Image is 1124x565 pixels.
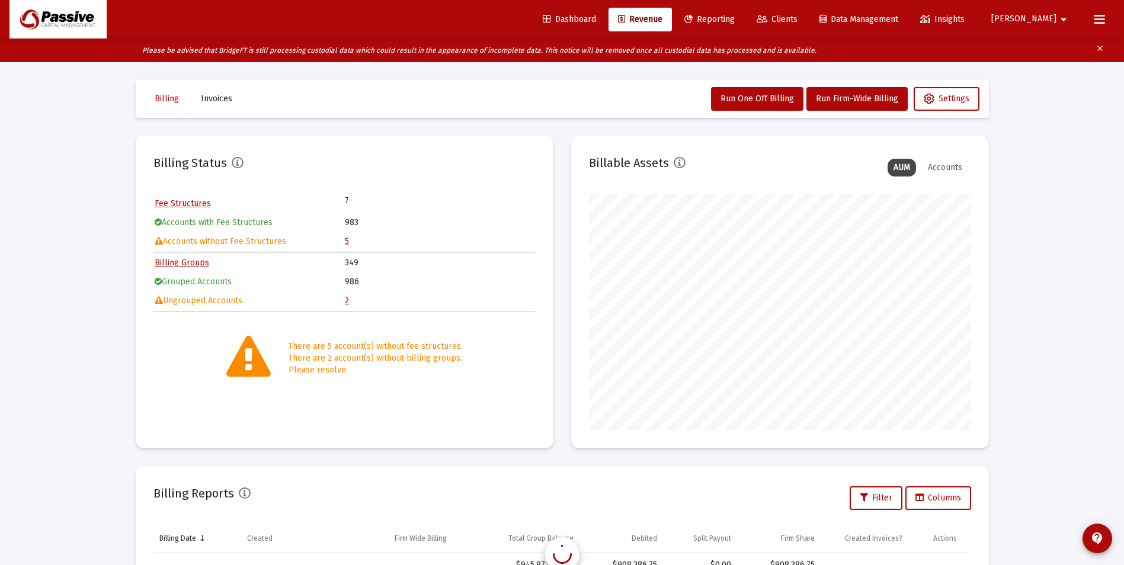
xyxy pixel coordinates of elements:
td: Column Created [241,524,368,553]
td: Column Firm Share [737,524,821,553]
a: Data Management [810,8,908,31]
span: Invoices [201,94,232,104]
span: Settings [924,94,969,104]
h2: Billable Assets [589,153,669,172]
td: Column Debited [579,524,663,553]
td: 349 [345,254,534,272]
div: Firm Share [781,534,815,543]
i: Please be advised that BridgeFT is still processing custodial data which could result in the appe... [142,46,816,54]
td: 983 [345,214,534,232]
mat-icon: contact_support [1090,531,1104,545]
div: Created [247,534,273,543]
h2: Billing Status [153,153,227,172]
mat-icon: arrow_drop_down [1056,8,1071,31]
td: Column Created Invoices? [821,524,928,553]
h2: Billing Reports [153,484,234,503]
div: AUM [888,159,916,176]
a: Clients [747,8,807,31]
button: Settings [914,87,979,111]
div: Debited [632,534,657,543]
button: Columns [905,486,971,510]
mat-icon: clear [1096,41,1104,59]
span: Clients [757,14,798,24]
button: Run Firm-Wide Billing [806,87,908,111]
a: Fee Structures [155,198,211,208]
span: Reporting [684,14,735,24]
div: Please resolve. [289,364,463,376]
td: Column Total Group Balance [473,524,579,553]
div: Billing Date [159,534,196,543]
a: Revenue [609,8,672,31]
button: [PERSON_NAME] [977,7,1085,31]
span: Columns [915,493,961,503]
td: Column Firm Wide Billing [368,524,473,553]
td: Grouped Accounts [155,273,344,291]
a: Billing Groups [155,258,209,268]
span: Run Firm-Wide Billing [816,94,898,104]
div: Firm Wide Billing [395,534,447,543]
a: 5 [345,236,349,246]
td: Column Split Payout [663,524,736,553]
div: Actions [933,534,957,543]
div: Created Invoices? [845,534,902,543]
div: There are 5 account(s) without fee structures. [289,341,463,352]
span: Billing [155,94,179,104]
button: Filter [850,486,902,510]
td: Column Actions [927,524,971,553]
button: Run One Off Billing [711,87,803,111]
td: 7 [345,195,440,207]
td: Column Billing Date [153,524,241,553]
img: Dashboard [18,8,98,31]
button: Invoices [191,87,242,111]
div: Accounts [922,159,968,176]
span: [PERSON_NAME] [991,14,1056,24]
span: Filter [860,493,892,503]
a: Reporting [675,8,744,31]
div: There are 2 account(s) without billing groups. [289,352,463,364]
button: Billing [145,87,188,111]
a: Dashboard [533,8,606,31]
td: Ungrouped Accounts [155,292,344,310]
span: Data Management [819,14,898,24]
span: Insights [920,14,965,24]
td: 986 [345,273,534,291]
a: 2 [345,296,349,306]
span: Revenue [618,14,662,24]
td: Accounts with Fee Structures [155,214,344,232]
a: Insights [911,8,974,31]
span: Run One Off Billing [720,94,794,104]
td: Accounts without Fee Structures [155,233,344,251]
div: Total Group Balance [508,534,574,543]
span: Dashboard [543,14,596,24]
div: Split Payout [693,534,731,543]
